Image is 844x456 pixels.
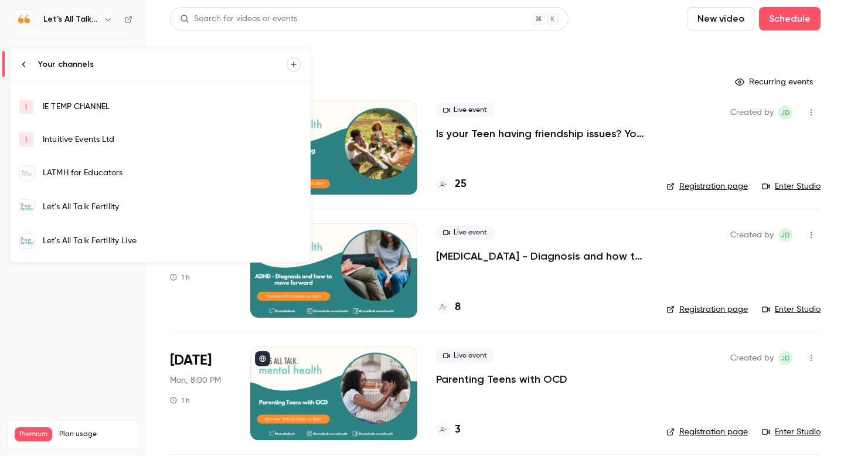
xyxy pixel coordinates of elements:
[20,166,34,180] img: LATMH for Educators
[25,134,27,145] span: I
[43,167,301,179] div: LATMH for Educators
[43,101,301,113] div: IE TEMP CHANNEL
[20,234,34,248] img: Let's All Talk Fertility Live
[43,201,301,213] div: Let's All Talk Fertility
[43,235,301,247] div: Let's All Talk Fertility Live
[25,101,27,112] span: I
[43,134,301,145] div: Intuitive Events Ltd
[20,200,34,214] img: Let's All Talk Fertility
[38,59,287,70] div: Your channels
